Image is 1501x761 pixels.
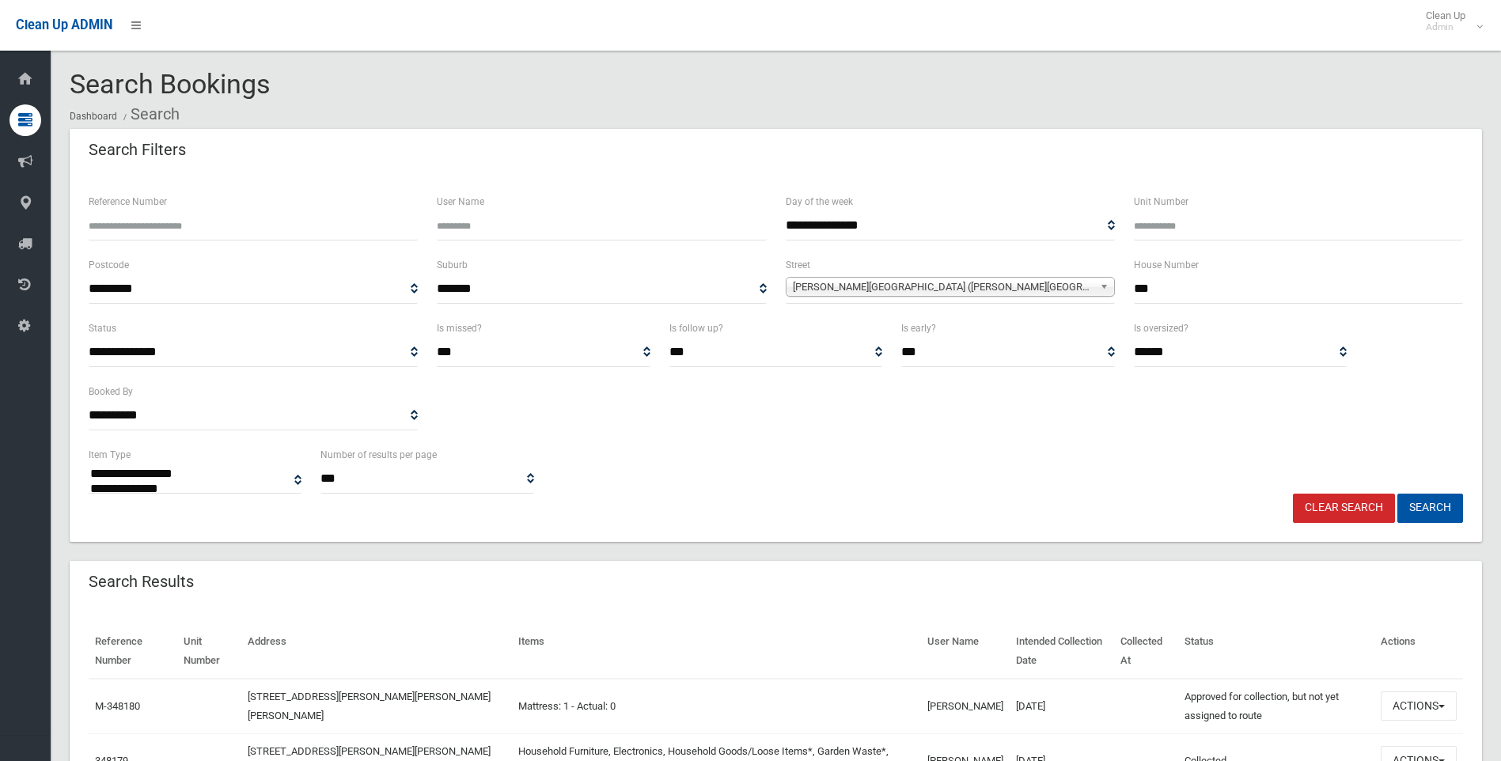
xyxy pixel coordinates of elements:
label: Booked By [89,383,133,400]
th: Collected At [1114,624,1178,679]
td: Mattress: 1 - Actual: 0 [512,679,921,734]
label: User Name [437,193,484,210]
a: M-348180 [95,700,140,712]
td: Approved for collection, but not yet assigned to route [1178,679,1374,734]
th: Intended Collection Date [1010,624,1114,679]
a: Dashboard [70,111,117,122]
th: Items [512,624,921,679]
td: [DATE] [1010,679,1114,734]
span: Search Bookings [70,68,271,100]
label: Street [786,256,810,274]
button: Actions [1381,691,1457,721]
span: Clean Up ADMIN [16,17,112,32]
label: Status [89,320,116,337]
button: Search [1397,494,1463,523]
a: [STREET_ADDRESS][PERSON_NAME][PERSON_NAME][PERSON_NAME] [248,691,491,721]
label: Is early? [901,320,936,337]
label: Is oversized? [1134,320,1188,337]
label: Suburb [437,256,468,274]
label: Item Type [89,446,131,464]
th: Unit Number [177,624,241,679]
label: Day of the week [786,193,853,210]
label: Number of results per page [320,446,437,464]
th: User Name [921,624,1010,679]
label: Is follow up? [669,320,723,337]
li: Search [119,100,180,129]
td: [PERSON_NAME] [921,679,1010,734]
span: [PERSON_NAME][GEOGRAPHIC_DATA] ([PERSON_NAME][GEOGRAPHIC_DATA][PERSON_NAME]) [793,278,1094,297]
label: Reference Number [89,193,167,210]
th: Reference Number [89,624,177,679]
th: Address [241,624,512,679]
label: House Number [1134,256,1199,274]
th: Actions [1374,624,1463,679]
label: Postcode [89,256,129,274]
header: Search Filters [70,134,205,165]
label: Is missed? [437,320,482,337]
a: Clear Search [1293,494,1395,523]
th: Status [1178,624,1374,679]
small: Admin [1426,21,1465,33]
span: Clean Up [1418,9,1481,33]
header: Search Results [70,566,213,597]
label: Unit Number [1134,193,1188,210]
